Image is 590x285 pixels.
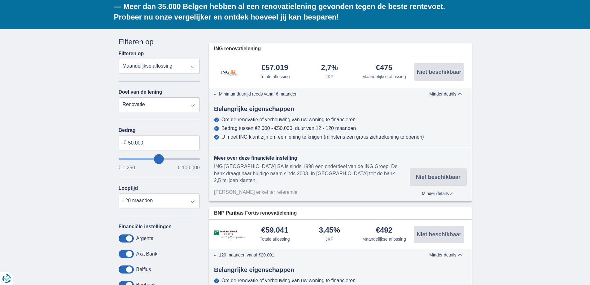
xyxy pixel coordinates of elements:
[119,51,144,56] label: Filteren op
[136,236,154,241] label: Argenta
[221,134,424,140] div: U moet ING klant zijn om een lening te krijgen (minstens een gratis zichtrekening te openen)
[260,236,290,242] div: Totale aflossing
[119,185,138,191] label: Looptijd
[209,265,472,274] div: Belangrijke eigenschappen
[214,189,410,196] div: [PERSON_NAME] enkel ter referentie
[119,127,200,133] label: Bedrag
[214,210,297,217] span: BNP Paribas Fortis renovatielening
[214,155,410,162] div: Meer over deze financiële instelling
[326,236,334,242] div: JKP
[416,174,461,180] span: Niet beschikbaar
[417,69,461,75] span: Niet beschikbaar
[136,267,151,272] label: Belfius
[221,117,356,122] div: Om de renovatie of verbouwing van uw woning te financieren
[219,91,410,97] li: Minimumduurtijd reeds vanaf 6 maanden
[214,230,245,239] img: product.pl.alt BNP Paribas Fortis
[422,191,454,196] span: Minder details
[209,105,472,114] div: Belangrijke eigenschappen
[326,73,334,80] div: JKP
[417,232,461,237] span: Niet beschikbaar
[119,37,200,47] div: Filteren op
[124,139,126,146] span: €
[114,2,445,21] b: — Meer dan 35.000 Belgen hebben al een renovatielening gevonden tegen de beste rentevoet. Probeer...
[425,252,466,257] button: Minder details
[221,278,356,283] div: Om de renovatie of verbouwing van uw woning te financieren
[261,64,288,72] div: €57.019
[119,89,162,95] label: Doel van de lening
[376,226,392,235] div: €492
[376,64,392,72] div: €475
[214,61,245,82] img: product.pl.alt ING
[414,63,464,81] button: Niet beschikbaar
[178,165,200,170] span: € 100.000
[362,73,406,80] div: Maandelijkse aflossing
[414,226,464,243] button: Niet beschikbaar
[214,45,261,52] span: ING renovatielening
[119,165,135,170] span: € 1.250
[429,92,462,96] span: Minder details
[321,64,338,72] div: 2,7%
[410,168,466,186] button: Niet beschikbaar
[119,224,172,229] label: Financiële instellingen
[362,236,406,242] div: Maandelijkse aflossing
[219,252,410,258] li: 120 maanden vanaf €20.001
[410,189,466,196] button: Minder details
[319,226,340,235] div: 3,45%
[119,158,200,160] input: wantToBorrow
[214,163,410,185] div: ING [GEOGRAPHIC_DATA] SA is sinds 1998 een onderdeel van de ING Groep. De bank draagt haar huidig...
[136,251,157,257] label: Axa Bank
[429,253,462,257] span: Minder details
[260,73,290,80] div: Totale aflossing
[221,126,356,131] div: Bedrag tussen €2.000 - €50.000; duur van 12 - 120 maanden
[261,226,288,235] div: €59.041
[425,91,466,96] button: Minder details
